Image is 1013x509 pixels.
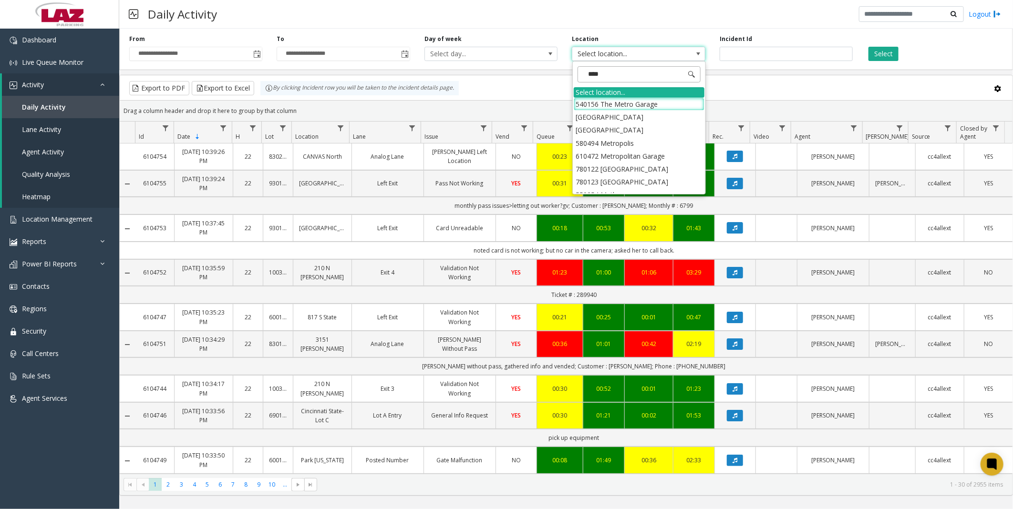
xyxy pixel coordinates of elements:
a: [DATE] 10:35:23 PM [180,308,227,326]
a: 01:01 [589,339,619,348]
span: H [236,132,240,141]
a: [PERSON_NAME] Left Location [430,147,490,165]
td: Ticket # : 289940 [135,286,1013,304]
label: Day of week [424,35,462,43]
a: cc4allext [921,268,958,277]
a: 22 [239,456,257,465]
div: Drag a column header and drop it here to group by that column [120,102,1013,119]
span: Security [22,326,46,336]
a: YES [502,268,531,277]
img: infoIcon.svg [265,84,273,92]
span: Issue [424,132,438,141]
a: Park [US_STATE] [299,456,345,465]
span: Live Queue Monitor [22,58,83,67]
a: Analog Lane [358,152,418,161]
a: cc4allext [921,384,958,393]
span: Regions [22,304,47,313]
a: Date Filter Menu [217,122,229,134]
span: Rec. [713,132,724,141]
img: 'icon' [10,328,17,336]
div: 01:21 [589,411,619,420]
span: Dashboard [22,35,56,44]
a: Collapse Details [120,225,135,233]
a: 01:53 [679,411,709,420]
a: Video Filter Menu [776,122,789,134]
div: 00:53 [589,224,619,233]
a: 02:19 [679,339,709,348]
a: 210 N [PERSON_NAME] [299,264,345,282]
a: Collapse Details [120,269,135,277]
a: Left Exit [358,313,418,322]
a: [PERSON_NAME] [803,456,863,465]
td: noted card is not working; but no car in the camera; asked her to call back. [135,242,1013,259]
td: monthly pass issues>letting out worker?gv; Customer : [PERSON_NAME]; Monthly # : 6799 [135,197,1013,214]
a: 00:52 [589,384,619,393]
a: 01:23 [679,384,709,393]
a: Id Filter Menu [159,122,172,134]
a: 22 [239,384,257,393]
span: Page 9 [252,478,265,491]
a: Cincinnati State-Lot C [299,407,345,425]
a: cc4allext [921,224,958,233]
img: 'icon' [10,350,17,358]
span: Quality Analysis [22,170,70,179]
a: 01:00 [589,268,619,277]
span: Page 7 [227,478,239,491]
img: 'icon' [10,305,17,313]
div: By clicking Incident row you will be taken to the incident details page. [260,81,459,95]
span: YES [984,411,993,419]
a: Heatmap [2,185,119,208]
a: 00:01 [631,384,667,393]
span: Agent [795,132,810,141]
div: 00:25 [589,313,619,322]
a: 22 [239,313,257,322]
span: Daily Activity [22,102,66,112]
a: 600118 [269,313,287,322]
a: 00:01 [631,313,667,322]
a: 22 [239,339,257,348]
a: YES [502,179,531,188]
span: Page 5 [201,478,214,491]
label: To [277,35,284,43]
img: 'icon' [10,373,17,380]
a: Lane Activity [2,118,119,141]
img: logout [993,9,1001,19]
img: 'icon' [10,216,17,224]
div: 02:33 [679,456,709,465]
span: Id [139,132,145,141]
div: 00:23 [543,152,577,161]
li: [GEOGRAPHIC_DATA] [574,111,704,123]
kendo-pager-info: 1 - 30 of 2955 items [323,480,1003,489]
span: Location Management [22,214,93,224]
a: Validation Not Working [430,308,490,326]
span: Contacts [22,282,50,291]
div: 00:02 [631,411,667,420]
span: Rule Sets [22,371,51,380]
label: From [129,35,145,43]
a: 00:36 [543,339,577,348]
a: Source Filter Menu [941,122,954,134]
span: YES [984,224,993,232]
a: 00:18 [543,224,577,233]
img: 'icon' [10,37,17,44]
span: YES [984,313,993,321]
a: 830196 [269,339,287,348]
span: Lane Activity [22,125,61,134]
a: NO [502,152,531,161]
a: [PERSON_NAME] [803,224,863,233]
span: Agent Services [22,394,67,403]
a: 01:49 [589,456,619,465]
span: Page 2 [162,478,175,491]
a: [PERSON_NAME] [803,268,863,277]
a: 22 [239,411,257,420]
div: 00:32 [631,224,667,233]
span: Page 11 [279,478,291,491]
div: 00:08 [543,456,577,465]
a: YES [970,224,1007,233]
li: 780122 [GEOGRAPHIC_DATA] [574,163,704,175]
div: 01:23 [543,268,577,277]
div: 00:30 [543,384,577,393]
